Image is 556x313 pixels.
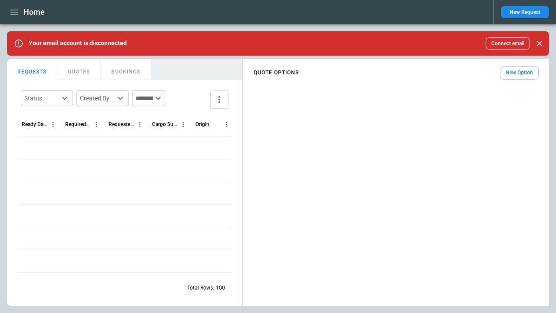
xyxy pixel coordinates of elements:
p: Total Rows: [187,284,214,292]
div: Requested Route [109,121,134,127]
button: BOOKINGS [101,59,151,80]
button: REQUESTS [7,59,57,80]
div: Required Date & Time (UTC+03:00) [65,121,91,127]
div: Status [24,94,59,103]
button: New Request [501,6,549,18]
button: Required Date & Time (UTC+03:00) column menu [91,119,102,130]
div: Cargo Summary [152,121,178,127]
button: Connect email [486,37,530,50]
div: Origin [195,121,209,127]
button: Requested Route column menu [134,119,146,130]
h1: Home [23,7,45,17]
p: 100 [216,284,225,292]
div: Ready Date & Time (UTC+03:00) [22,121,47,127]
div: dismiss [533,34,546,53]
button: Origin column menu [221,119,232,130]
div: scrollable content [243,63,549,83]
button: QUOTES [57,59,101,80]
button: Cargo Summary column menu [178,119,189,130]
button: Close [533,37,546,50]
button: New Option [500,66,539,80]
button: more [210,90,228,109]
h4: QUOTE OPTIONS [254,71,299,75]
div: Created By [80,94,115,103]
p: Your email account is disconnected [29,40,127,47]
button: Ready Date & Time (UTC+03:00) column menu [47,119,59,130]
